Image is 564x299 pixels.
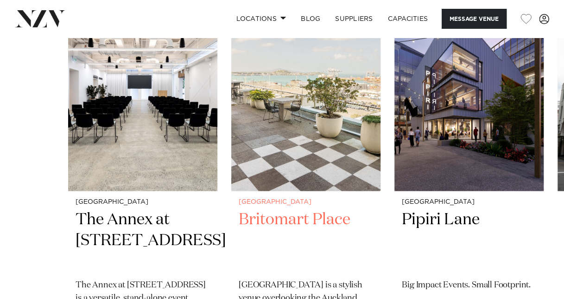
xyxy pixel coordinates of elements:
[15,10,65,27] img: nzv-logo.png
[402,279,536,292] p: Big Impact Events. Small Footprint.
[239,209,373,272] h2: Britomart Place
[76,209,210,272] h2: The Annex at [STREET_ADDRESS]
[402,198,536,205] small: [GEOGRAPHIC_DATA]
[293,9,328,29] a: BLOG
[442,9,507,29] button: Message Venue
[402,209,536,272] h2: Pipiri Lane
[76,198,210,205] small: [GEOGRAPHIC_DATA]
[380,9,436,29] a: Capacities
[228,9,293,29] a: Locations
[239,198,373,205] small: [GEOGRAPHIC_DATA]
[328,9,380,29] a: SUPPLIERS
